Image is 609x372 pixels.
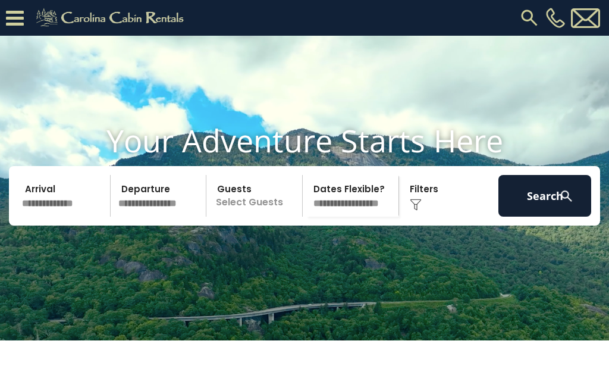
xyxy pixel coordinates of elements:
img: search-regular-white.png [559,189,574,204]
h1: Your Adventure Starts Here [9,122,600,159]
img: filter--v1.png [410,199,422,211]
a: [PHONE_NUMBER] [543,8,568,28]
p: Select Guests [210,175,302,217]
img: Khaki-logo.png [30,6,194,30]
button: Search [498,175,591,217]
img: search-regular.svg [519,7,540,29]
